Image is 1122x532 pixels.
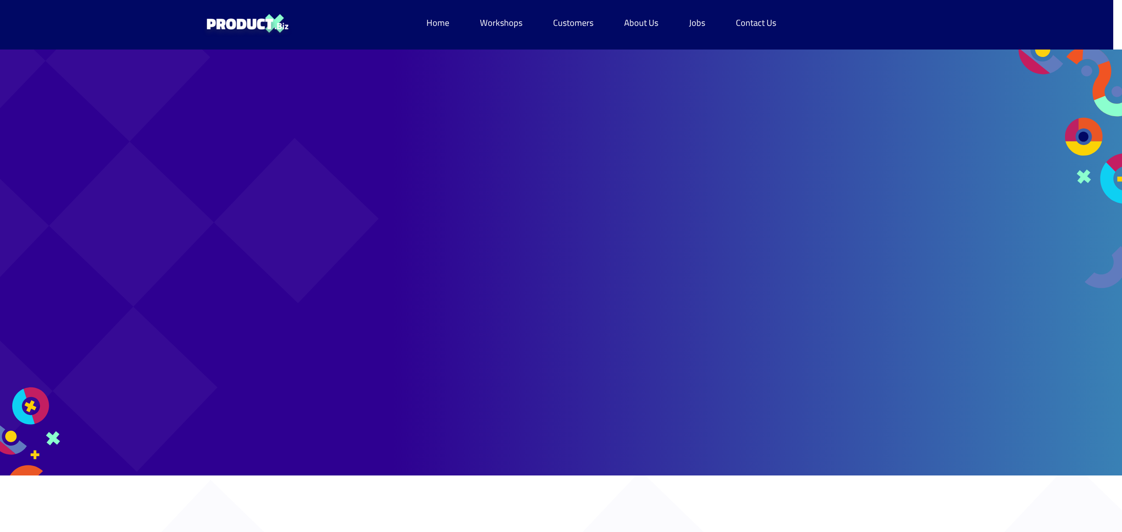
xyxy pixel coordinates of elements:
[418,13,458,33] a: Home
[418,13,785,33] nav: Menu
[471,13,531,33] a: Workshops
[727,13,785,33] a: Contact Us
[615,13,667,33] a: About Us
[544,13,602,33] a: Customers
[680,13,714,33] a: Jobs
